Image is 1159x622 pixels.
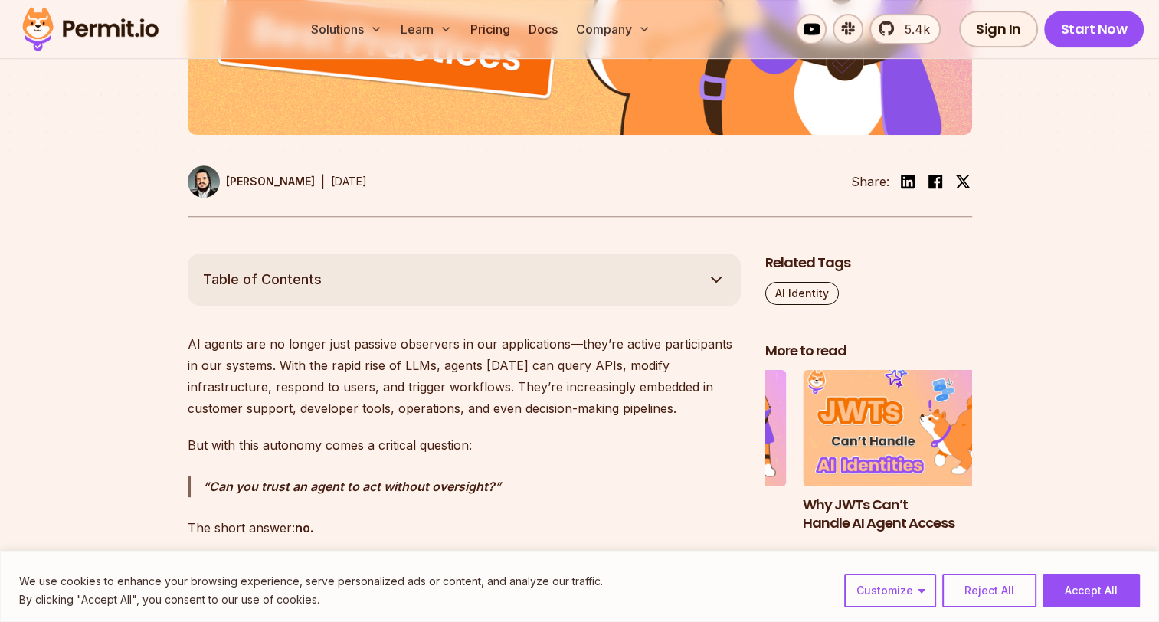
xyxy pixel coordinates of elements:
p: But with this autonomy comes a critical question: [188,434,741,456]
h2: More to read [765,342,972,361]
button: Customize [844,574,936,607]
a: 5.4k [869,14,941,44]
span: 5.4k [895,20,930,38]
li: 2 of 3 [803,370,1010,571]
a: AI Identity [765,282,839,305]
a: Sign In [959,11,1038,47]
a: Pricing [464,14,516,44]
h2: Related Tags [765,254,972,273]
p: AI agents are no longer just passive observers in our applications—they’re active participants in... [188,333,741,419]
a: Docs [522,14,564,44]
div: | [321,172,325,191]
h3: Why JWTs Can’t Handle AI Agent Access [803,496,1010,534]
h3: The Ultimate Guide to MCP Auth: Identity, Consent, and Agent Security [580,496,787,552]
p: By clicking "Accept All", you consent to our use of cookies. [19,591,603,609]
span: Table of Contents [203,269,322,290]
p: We use cookies to enhance your browsing experience, serve personalized ads or content, and analyz... [19,572,603,591]
img: Permit logo [15,3,165,55]
img: Gabriel L. Manor [188,165,220,198]
img: Why JWTs Can’t Handle AI Agent Access [803,370,1010,486]
button: Accept All [1043,574,1140,607]
div: Posts [765,370,972,590]
li: Share: [851,172,889,191]
button: Reject All [942,574,1036,607]
strong: Can you trust an agent to act without oversight? [209,479,495,494]
button: Company [570,14,656,44]
img: linkedin [899,172,917,191]
time: [DATE] [331,175,367,188]
a: [PERSON_NAME] [188,165,315,198]
a: Start Now [1044,11,1144,47]
li: 1 of 3 [580,370,787,571]
p: The short answer: [188,517,741,539]
button: Learn [395,14,458,44]
a: Why JWTs Can’t Handle AI Agent AccessWhy JWTs Can’t Handle AI Agent Access [803,370,1010,571]
button: Table of Contents [188,254,741,306]
strong: no. [295,520,313,535]
img: twitter [955,174,971,189]
img: facebook [926,172,945,191]
p: [PERSON_NAME] [226,174,315,189]
button: Solutions [305,14,388,44]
